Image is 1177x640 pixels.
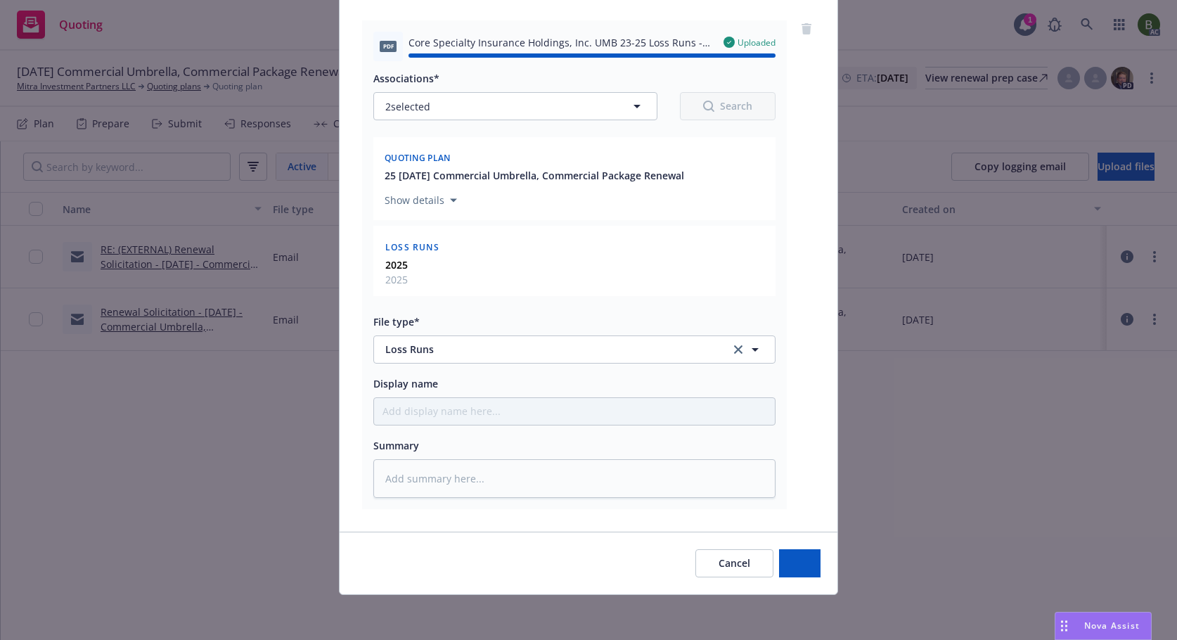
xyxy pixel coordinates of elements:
[380,41,397,51] span: pdf
[798,20,815,37] a: remove
[385,342,711,357] span: Loss Runs
[719,556,750,570] span: Cancel
[385,152,451,164] span: Quoting plan
[1084,620,1140,632] span: Nova Assist
[1055,613,1073,639] div: Drag to move
[373,72,439,85] span: Associations*
[1055,612,1152,640] button: Nova Assist
[738,37,776,49] span: Uploaded
[695,549,773,577] button: Cancel
[373,335,776,364] button: Loss Runsclear selection
[373,439,419,452] span: Summary
[373,92,657,120] button: 2selected
[385,168,684,183] button: 25 [DATE] Commercial Umbrella, Commercial Package Renewal
[385,258,408,271] strong: 2025
[385,241,439,253] span: Loss Runs
[385,272,408,287] span: 2025
[730,341,747,358] a: clear selection
[385,99,430,114] span: 2 selected
[409,35,712,50] span: Core Specialty Insurance Holdings, Inc. UMB 23-25 Loss Runs - Valued [DATE].pdf
[779,549,821,577] button: Add files
[379,192,463,209] button: Show details
[779,556,821,570] span: Add files
[373,377,438,390] span: Display name
[373,315,420,328] span: File type*
[374,398,775,425] input: Add display name here...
